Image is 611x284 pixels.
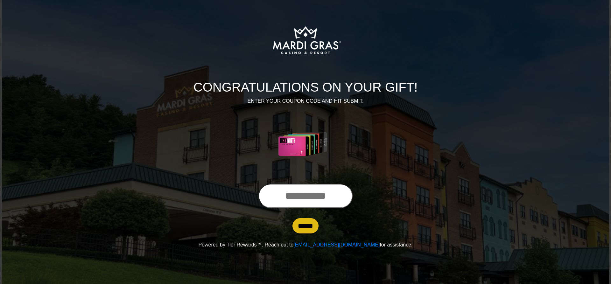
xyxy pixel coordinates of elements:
[249,8,362,72] img: Logo
[129,80,482,95] h1: CONGRATULATIONS ON YOUR GIFT!
[293,242,380,247] a: [EMAIL_ADDRESS][DOMAIN_NAME]
[129,97,482,105] p: ENTER YOUR COUPON CODE AND HIT SUBMIT:
[198,242,412,247] span: Powered by Tier Rewards™. Reach out to for assistance.
[263,113,348,176] img: Center Image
